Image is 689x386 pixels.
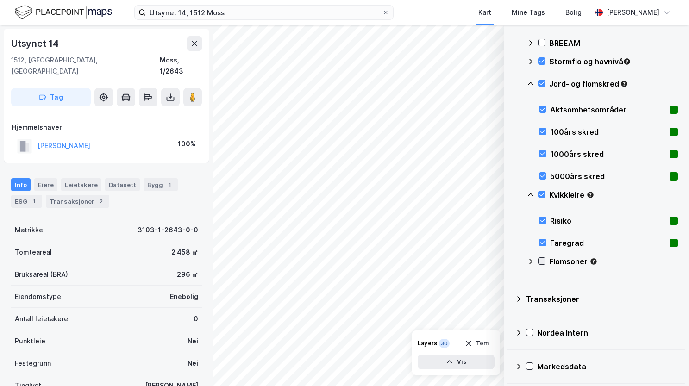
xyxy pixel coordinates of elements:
div: Kart [478,7,491,18]
div: 296 ㎡ [177,269,198,280]
div: Jord- og flomskred [549,78,678,89]
div: Eiere [34,178,57,191]
iframe: Chat Widget [643,342,689,386]
div: Tomteareal [15,247,52,258]
div: 1512, [GEOGRAPHIC_DATA], [GEOGRAPHIC_DATA] [11,55,160,77]
div: Transaksjoner [46,195,109,208]
div: Punktleie [15,336,45,347]
div: 0 [194,313,198,324]
img: logo.f888ab2527a4732fd821a326f86c7f29.svg [15,4,112,20]
input: Søk på adresse, matrikkel, gårdeiere, leietakere eller personer [146,6,382,19]
div: Info [11,178,31,191]
div: Moss, 1/2643 [160,55,202,77]
div: Aktsomhetsområder [550,104,666,115]
div: Nei [188,358,198,369]
div: Transaksjoner [526,293,678,305]
div: Markedsdata [537,361,678,372]
div: Utsynet 14 [11,36,61,51]
div: Leietakere [61,178,101,191]
div: Layers [418,340,437,347]
div: Bygg [144,178,178,191]
div: Faregrad [550,237,666,249]
div: Bruksareal (BRA) [15,269,68,280]
div: Tooltip anchor [589,257,598,266]
div: Matrikkel [15,224,45,236]
div: BREEAM [549,37,678,49]
div: Nordea Intern [537,327,678,338]
button: Tøm [459,336,495,351]
div: 5000års skred [550,171,666,182]
div: ESG [11,195,42,208]
div: Festegrunn [15,358,51,369]
div: Mine Tags [512,7,545,18]
div: Tooltip anchor [620,80,628,88]
div: Flomsoner [549,256,678,267]
div: Tooltip anchor [623,57,631,66]
div: [PERSON_NAME] [607,7,659,18]
button: Vis [418,355,495,369]
div: Datasett [105,178,140,191]
div: 100% [178,138,196,149]
div: Risiko [550,215,666,226]
div: 100års skred [550,126,666,137]
div: Kvikkleire [549,189,678,200]
div: Nei [188,336,198,347]
div: Stormflo og havnivå [549,56,678,67]
div: Enebolig [170,291,198,302]
div: Tooltip anchor [586,191,595,199]
div: 2 [96,197,106,206]
div: 30 [439,339,450,348]
div: 1 [29,197,38,206]
div: Bolig [565,7,582,18]
button: Tag [11,88,91,106]
div: 1 [165,180,174,189]
div: 2 458 ㎡ [171,247,198,258]
div: 1000års skred [550,149,666,160]
div: Hjemmelshaver [12,122,201,133]
div: Antall leietakere [15,313,68,324]
div: 3103-1-2643-0-0 [138,224,198,236]
div: Eiendomstype [15,291,61,302]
